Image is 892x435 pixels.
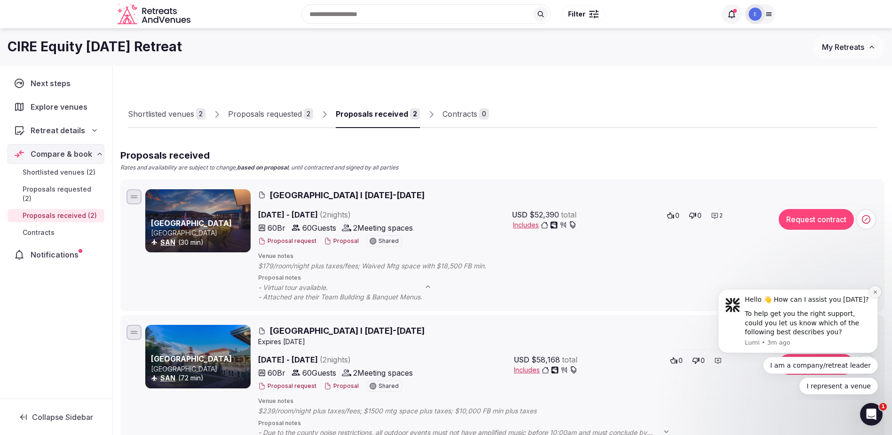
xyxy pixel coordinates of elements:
[336,101,420,128] a: Proposals received2
[258,261,505,271] span: $179/room/night plus taxes/fees; Waived Mtg space with $18,500 FB min.
[8,73,104,93] a: Next steps
[268,367,285,379] span: 60 Br
[228,108,302,120] div: Proposals requested
[514,365,577,375] button: Includes
[529,209,559,220] span: $52,390
[23,168,95,177] span: Shortlisted venues (2)
[32,412,93,422] span: Collapse Sidebar
[664,209,682,222] button: 0
[268,222,285,234] span: 60 Br
[117,4,192,25] svg: Retreats and Venues company logo
[160,238,175,246] a: SAN
[667,354,686,367] button: 0
[324,382,359,390] button: Proposal
[562,5,605,23] button: Filter
[513,220,576,230] span: Includes
[21,17,36,32] img: Profile image for Lumi
[561,209,576,220] span: total
[779,209,854,230] button: Request contract
[151,228,249,238] p: [GEOGRAPHIC_DATA]
[258,354,424,365] span: [DATE] - [DATE]
[8,183,104,205] a: Proposals requested (2)
[258,209,424,220] span: [DATE] - [DATE]
[479,108,489,120] div: 0
[269,325,425,337] span: [GEOGRAPHIC_DATA] I [DATE]-[DATE]
[379,383,399,389] span: Shared
[41,58,167,66] p: Message from Lumi, sent 3m ago
[165,5,177,17] button: Dismiss notification
[31,78,74,89] span: Next steps
[8,245,104,265] a: Notifications
[562,354,577,365] span: total
[151,364,249,374] p: [GEOGRAPHIC_DATA]
[31,125,85,136] span: Retreat details
[31,101,91,113] span: Explore venues
[8,38,182,56] h1: CIRE Equity [DATE] Retreat
[128,108,194,120] div: Shortlisted venues
[31,249,82,260] span: Notifications
[95,97,174,114] button: Quick reply: I represent a venue
[237,164,288,171] strong: based on proposal
[23,185,101,203] span: Proposals requested (2)
[442,108,477,120] div: Contracts
[151,354,232,363] a: [GEOGRAPHIC_DATA]
[324,237,359,245] button: Proposal
[749,8,762,21] img: eosowski
[258,397,878,405] span: Venue notes
[160,374,175,382] a: SAN
[531,354,560,365] span: $58,168
[14,76,174,114] div: Quick reply options
[228,101,313,128] a: Proposals requested2
[258,252,878,260] span: Venue notes
[701,356,705,365] span: 0
[128,101,205,128] a: Shortlisted venues2
[689,354,708,367] button: 0
[879,403,887,411] span: 1
[379,238,399,244] span: Shared
[120,164,398,172] p: Rates and availability are subject to change, , until contracted and signed by all parties
[196,108,205,120] div: 2
[813,35,884,59] button: My Retreats
[512,209,528,220] span: USD
[353,367,413,379] span: 2 Meeting spaces
[697,211,702,220] span: 0
[568,9,585,19] span: Filter
[320,355,351,364] span: ( 2 night s )
[151,373,249,383] div: (72 min)
[41,15,167,56] div: Message content
[258,419,878,427] span: Proposal notes
[14,8,174,72] div: message notification from Lumi, 3m ago. Hello 👋 How can I assist you today? To help get you the r...
[675,211,679,220] span: 0
[304,108,313,120] div: 2
[8,209,104,222] a: Proposals received (2)
[117,4,192,25] a: Visit the homepage
[151,218,232,228] a: [GEOGRAPHIC_DATA]
[258,274,878,282] span: Proposal notes
[258,283,441,301] span: - Virtual tour available. - Attached are their Team Building & Banquet Menus.
[160,238,175,247] button: SAN
[8,97,104,117] a: Explore venues
[120,149,398,162] h2: Proposals received
[151,238,249,247] div: (30 min)
[514,354,529,365] span: USD
[41,29,167,56] div: To help get you the right support, could you let us know which of the following best describes you?
[686,209,704,222] button: 0
[302,222,336,234] span: 60 Guests
[258,382,316,390] button: Proposal request
[23,228,55,237] span: Contracts
[269,189,425,201] span: [GEOGRAPHIC_DATA] I [DATE]-[DATE]
[353,222,413,234] span: 2 Meeting spaces
[679,356,683,365] span: 0
[320,210,351,219] span: ( 2 night s )
[258,406,555,416] span: $239/room/night plus taxes/fees; $1500 mtg space plus taxes; $10,000 FB min plus taxes
[336,108,408,120] div: Proposals received
[8,407,104,427] button: Collapse Sidebar
[41,15,167,24] div: Hello 👋 How can I assist you [DATE]?
[160,373,175,383] button: SAN
[8,226,104,239] a: Contracts
[704,281,892,400] iframe: Intercom notifications message
[410,108,420,120] div: 2
[719,212,723,220] span: 2
[23,211,97,220] span: Proposals received (2)
[442,101,489,128] a: Contracts0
